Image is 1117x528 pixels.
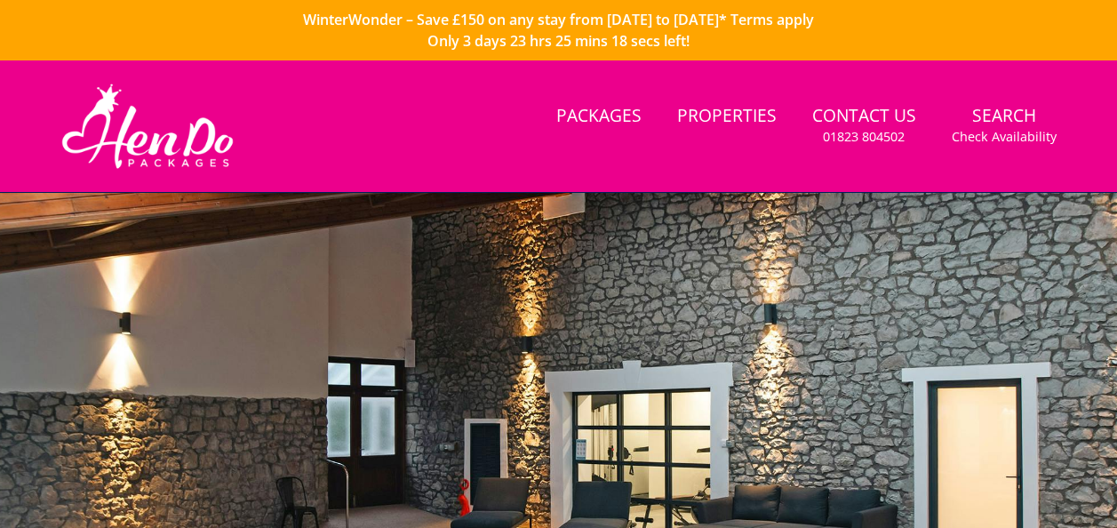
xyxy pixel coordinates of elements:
[427,31,690,51] span: Only 3 days 23 hrs 25 mins 18 secs left!
[670,97,784,137] a: Properties
[805,97,923,155] a: Contact Us01823 804502
[54,82,242,171] img: Hen Do Packages
[945,97,1064,155] a: SearchCheck Availability
[952,128,1057,146] small: Check Availability
[549,97,649,137] a: Packages
[823,128,905,146] small: 01823 804502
